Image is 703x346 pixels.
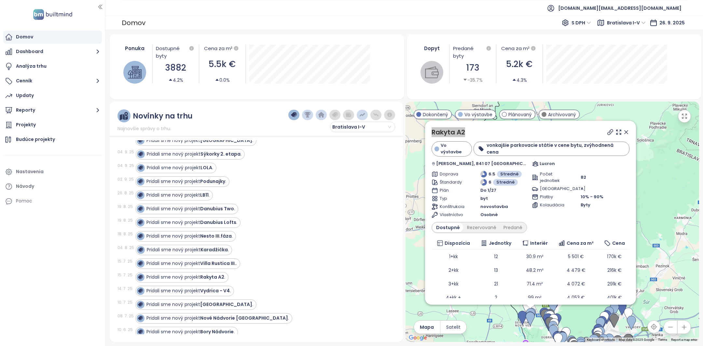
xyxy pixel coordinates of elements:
[581,202,590,208] span: Byty
[117,286,134,292] div: 14. 7. 25
[508,111,532,118] span: Plánovaný
[138,234,143,238] img: icon
[619,338,654,341] span: Map data ©2025 Google
[147,246,229,253] div: Pridali sme nový projekt .
[587,338,615,342] button: Keyboard shortcuts
[31,8,74,21] img: logo
[146,260,237,267] div: Pridali sme nový projekt .
[453,45,493,60] div: Predané byty
[133,112,193,120] div: Novinky na trhu
[607,253,622,260] span: 170k €
[440,187,464,194] span: Plán
[671,338,697,341] a: Report a map error
[332,112,338,118] img: price-tag-grey.png
[146,315,289,322] div: Pridali sme nový projekt .
[117,125,171,132] span: Najnovšie správy o trhu.
[138,220,143,225] img: icon
[530,240,547,247] span: Interiér
[423,111,448,118] span: Dokončený
[138,329,143,334] img: icon
[117,231,134,237] div: 18. 8. 25
[500,45,539,52] div: Cena za m²
[607,18,646,28] span: Bratislava I-V
[480,195,488,202] span: byt
[432,277,476,291] td: 3+kk
[138,316,143,320] img: icon
[512,76,527,84] div: 4.3%
[475,263,517,277] td: 13
[146,192,210,199] div: Pridali sme nový projekt .
[480,203,508,210] span: novostavba
[432,128,465,137] a: Rakyta A2
[568,253,584,260] span: 5 501 €
[3,118,102,131] a: Projekty
[117,272,134,278] div: 15. 7. 25
[566,267,585,273] span: 4 479 €
[138,138,143,143] img: icon
[475,250,517,263] td: 12
[581,194,603,200] span: 10% - 90%
[138,261,143,266] img: icon
[16,168,44,176] div: Nastavenia
[436,160,529,167] span: [PERSON_NAME], 841 07 [GEOGRAPHIC_DATA], [GEOGRAPHIC_DATA]
[291,112,297,118] img: price-tag-dark-blue.png
[464,111,492,118] span: Vo výstavbe
[3,133,102,146] a: Budúce projekty
[117,299,134,305] div: 10. 7. 25
[517,291,553,304] td: 99 m²
[3,45,102,58] button: Dashboard
[200,301,252,308] strong: [GEOGRAPHIC_DATA]
[658,338,667,341] a: Terms (opens in new tab)
[540,186,564,192] span: [GEOGRAPHIC_DATA]
[200,205,234,212] strong: Danubius Two
[120,112,128,120] img: ruler
[425,65,439,79] img: wallet
[117,204,134,210] div: 19. 8. 25
[147,151,241,158] div: Pridali sme nový projekt .
[200,328,234,335] strong: Bory Nádvorie
[407,334,429,342] a: Open this area in Google Maps (opens a new window)
[517,263,553,277] td: 48.2 m²
[475,291,517,304] td: 2
[138,275,143,279] img: icon
[200,260,236,267] strong: Villa Rustica III.
[215,76,230,84] div: 0.0%
[16,121,36,129] div: Projekty
[3,104,102,117] button: Reporty
[138,206,143,211] img: icon
[332,122,391,132] span: Bratislava I-V
[453,61,493,75] div: 173
[440,171,464,177] span: Doprava
[567,294,585,301] span: 4 053 €
[444,240,470,247] span: Dispozícia
[204,45,232,52] div: Cena za m²
[558,0,682,16] span: [DOMAIN_NAME][EMAIL_ADDRESS][DOMAIN_NAME]
[540,202,564,208] span: Kolaudácia
[117,190,134,196] div: 26. 8. 25
[156,45,196,60] div: Dostupné byty
[512,77,517,82] span: caret-up
[3,75,102,88] button: Cenník
[138,165,143,170] img: icon
[440,179,464,186] span: Štandardy
[146,328,235,335] div: Pridali sme nový projekt .
[463,223,500,232] div: Rezervované
[138,288,143,293] img: icon
[440,321,466,334] button: Satelit
[200,315,288,321] strong: Nové Nádvorie [GEOGRAPHIC_DATA]
[117,245,134,251] div: 04. 8. 25
[16,62,47,70] div: Analýza trhu
[3,195,102,208] div: Pomoc
[432,263,476,277] td: 2+kk
[3,31,102,44] a: Domov
[200,192,209,198] strong: LB11
[146,287,231,294] div: Pridali sme nový projekt .
[16,135,55,144] div: Budúce projekty
[540,171,564,184] span: Počet jednotiek
[540,194,564,200] span: Platby
[168,77,173,82] span: caret-up
[407,334,429,342] img: Google
[16,91,34,100] div: Updaty
[200,178,225,185] strong: Podunajky
[3,180,102,193] a: Návody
